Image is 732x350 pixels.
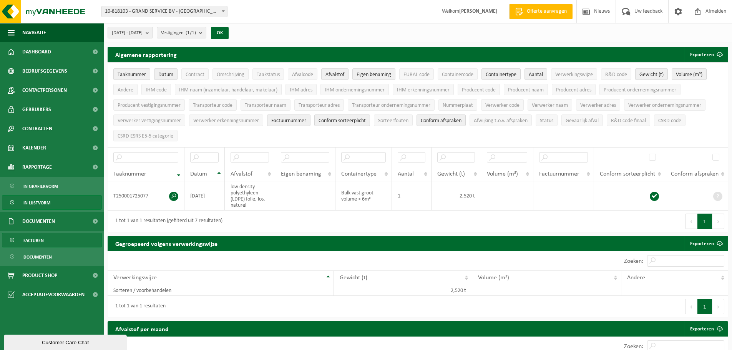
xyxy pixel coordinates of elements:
button: Next [712,299,724,314]
button: R&D codeR&amp;D code: Activate to sort [601,68,631,80]
span: Contract [186,72,204,78]
span: Verwerker naam [532,103,568,108]
span: Transporteur adres [299,103,340,108]
span: IHM adres [290,87,312,93]
count: (1/1) [186,30,196,35]
span: Volume (m³) [478,275,509,281]
button: TaaknummerTaaknummer: Activate to remove sorting [113,68,150,80]
a: In grafiekvorm [2,179,102,193]
td: 2,520 t [334,285,472,296]
a: Exporteren [684,236,727,251]
button: Verwerker adresVerwerker adres: Activate to sort [576,99,620,111]
span: Eigen benaming [357,72,391,78]
span: Verwerker ondernemingsnummer [628,103,701,108]
span: IHM erkenningsnummer [397,87,450,93]
span: Vestigingen [161,27,196,39]
button: NummerplaatNummerplaat: Activate to sort [438,99,477,111]
div: 1 tot 1 van 1 resultaten [111,300,166,314]
span: Factuurnummer [271,118,306,124]
span: Bedrijfsgegevens [22,61,67,81]
button: Vestigingen(1/1) [157,27,206,38]
span: Datum [190,171,207,177]
td: T250001725077 [108,181,184,211]
span: Afwijking t.o.v. afspraken [474,118,528,124]
span: Transporteur ondernemingsnummer [352,103,430,108]
span: R&D code [605,72,627,78]
span: Volume (m³) [487,171,518,177]
button: IHM naam (inzamelaar, handelaar, makelaar)IHM naam (inzamelaar, handelaar, makelaar): Activate to... [175,84,282,95]
span: Dashboard [22,42,51,61]
span: Conform sorteerplicht [319,118,366,124]
span: Verwerker adres [580,103,616,108]
span: Transporteur naam [245,103,286,108]
button: Verwerker erkenningsnummerVerwerker erkenningsnummer: Activate to sort [189,114,263,126]
span: Eigen benaming [281,171,321,177]
a: Offerte aanvragen [509,4,573,19]
span: Conform afspraken [421,118,461,124]
button: Producent naamProducent naam: Activate to sort [504,84,548,95]
button: Transporteur naamTransporteur naam: Activate to sort [241,99,290,111]
h2: Afvalstof per maand [108,321,176,336]
iframe: chat widget [4,333,128,350]
td: Sorteren / voorbehandelen [108,285,334,296]
span: Conform sorteerplicht [600,171,655,177]
button: AfvalstofAfvalstof: Activate to sort [321,68,349,80]
span: Andere [627,275,645,281]
button: IHM adresIHM adres: Activate to sort [285,84,317,95]
button: Producent vestigingsnummerProducent vestigingsnummer: Activate to sort [113,99,185,111]
button: OmschrijvingOmschrijving: Activate to sort [212,68,249,80]
button: Verwerker vestigingsnummerVerwerker vestigingsnummer: Activate to sort [113,114,185,126]
button: VerwerkingswijzeVerwerkingswijze: Activate to sort [551,68,597,80]
button: CSRD ESRS E5-5 categorieCSRD ESRS E5-5 categorie: Activate to sort [113,130,178,141]
span: Aantal [398,171,414,177]
span: Containertype [486,72,516,78]
span: Kalender [22,138,46,158]
button: Conform sorteerplicht : Activate to sort [314,114,370,126]
span: Status [540,118,553,124]
span: Verwerker code [485,103,520,108]
span: IHM naam (inzamelaar, handelaar, makelaar) [179,87,277,93]
button: Producent codeProducent code: Activate to sort [458,84,500,95]
span: Producent vestigingsnummer [118,103,181,108]
button: Next [712,214,724,229]
button: TaakstatusTaakstatus: Activate to sort [252,68,284,80]
button: Verwerker ondernemingsnummerVerwerker ondernemingsnummer: Activate to sort [624,99,705,111]
button: StatusStatus: Activate to sort [536,114,558,126]
button: ContractContract: Activate to sort [181,68,209,80]
span: Verwerkingswijze [555,72,593,78]
span: Aantal [529,72,543,78]
button: Producent ondernemingsnummerProducent ondernemingsnummer: Activate to sort [599,84,681,95]
button: SorteerfoutenSorteerfouten: Activate to sort [374,114,413,126]
span: IHM ondernemingsnummer [325,87,385,93]
button: AantalAantal: Activate to sort [525,68,547,80]
span: Producent code [462,87,496,93]
span: Offerte aanvragen [525,8,569,15]
td: [DATE] [184,181,225,211]
span: Documenten [22,212,55,231]
button: OK [211,27,229,39]
a: Facturen [2,233,102,247]
button: Gevaarlijk afval : Activate to sort [561,114,603,126]
span: 10-818103 - GRAND SERVICE BV - BLANKENBERGE [102,6,227,17]
span: Producent naam [508,87,544,93]
button: Transporteur codeTransporteur code: Activate to sort [189,99,237,111]
span: Taakstatus [257,72,280,78]
button: EURAL codeEURAL code: Activate to sort [399,68,434,80]
span: 10-818103 - GRAND SERVICE BV - BLANKENBERGE [101,6,227,17]
button: Transporteur ondernemingsnummerTransporteur ondernemingsnummer : Activate to sort [348,99,435,111]
span: CSRD ESRS E5-5 categorie [118,133,173,139]
span: Verwerker vestigingsnummer [118,118,181,124]
button: [DATE] - [DATE] [108,27,153,38]
span: Producent adres [556,87,591,93]
span: EURAL code [403,72,430,78]
button: ContainercodeContainercode: Activate to sort [438,68,478,80]
span: Acceptatievoorwaarden [22,285,85,304]
span: Volume (m³) [676,72,702,78]
span: Transporteur code [193,103,232,108]
button: IHM ondernemingsnummerIHM ondernemingsnummer: Activate to sort [320,84,389,95]
span: Taaknummer [118,72,146,78]
button: IHM erkenningsnummerIHM erkenningsnummer: Activate to sort [393,84,454,95]
span: Gebruikers [22,100,51,119]
span: Taaknummer [113,171,146,177]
